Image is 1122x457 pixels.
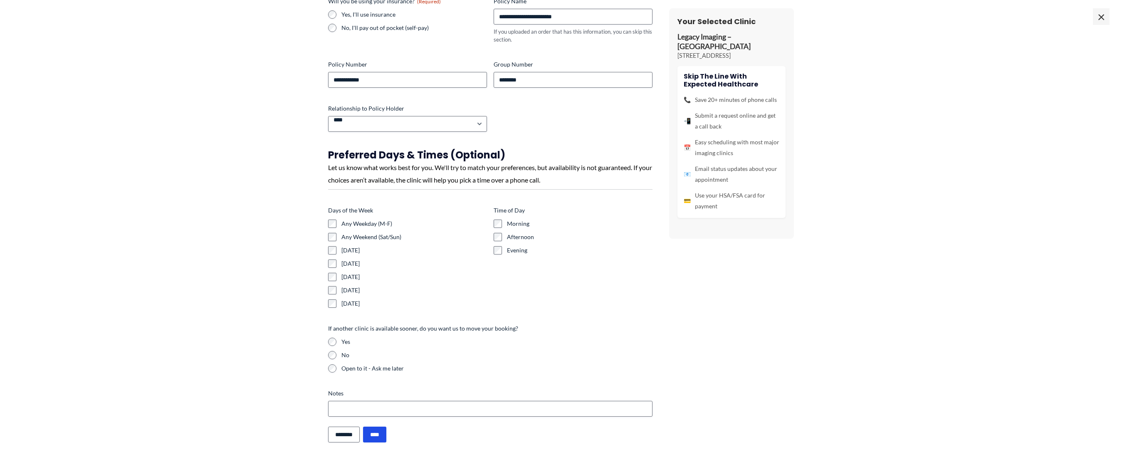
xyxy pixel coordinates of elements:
[684,116,691,126] span: 📲
[341,351,652,359] label: No
[684,142,691,153] span: 📅
[684,137,779,158] li: Easy scheduling with most major imaging clinics
[341,24,487,32] label: No, I'll pay out of pocket (self-pay)
[341,259,487,268] label: [DATE]
[684,110,779,132] li: Submit a request online and get a call back
[341,364,652,373] label: Open to it - Ask me later
[328,206,373,215] legend: Days of the Week
[507,246,652,254] label: Evening
[684,169,691,180] span: 📧
[328,148,652,161] h3: Preferred Days & Times (Optional)
[684,195,691,206] span: 💳
[677,52,786,60] p: [STREET_ADDRESS]
[328,324,518,333] legend: If another clinic is available sooner, do you want us to move your booking?
[341,246,487,254] label: [DATE]
[341,273,487,281] label: [DATE]
[494,206,525,215] legend: Time of Day
[494,28,652,43] div: If you uploaded an order that has this information, you can skip this section.
[507,220,652,228] label: Morning
[494,60,652,69] label: Group Number
[341,338,652,346] label: Yes
[684,94,779,105] li: Save 20+ minutes of phone calls
[328,389,652,398] label: Notes
[341,299,487,308] label: [DATE]
[341,10,487,19] label: Yes, I'll use insurance
[684,190,779,212] li: Use your HSA/FSA card for payment
[677,17,786,26] h3: Your Selected Clinic
[1093,8,1110,25] span: ×
[328,60,487,69] label: Policy Number
[684,94,691,105] span: 📞
[341,233,487,241] label: Any Weekend (Sat/Sun)
[328,161,652,186] div: Let us know what works best for you. We'll try to match your preferences, but availability is not...
[341,286,487,294] label: [DATE]
[684,163,779,185] li: Email status updates about your appointment
[507,233,652,241] label: Afternoon
[684,72,779,88] h4: Skip the line with Expected Healthcare
[328,104,487,113] label: Relationship to Policy Holder
[677,32,786,52] p: Legacy Imaging – [GEOGRAPHIC_DATA]
[341,220,487,228] label: Any Weekday (M-F)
